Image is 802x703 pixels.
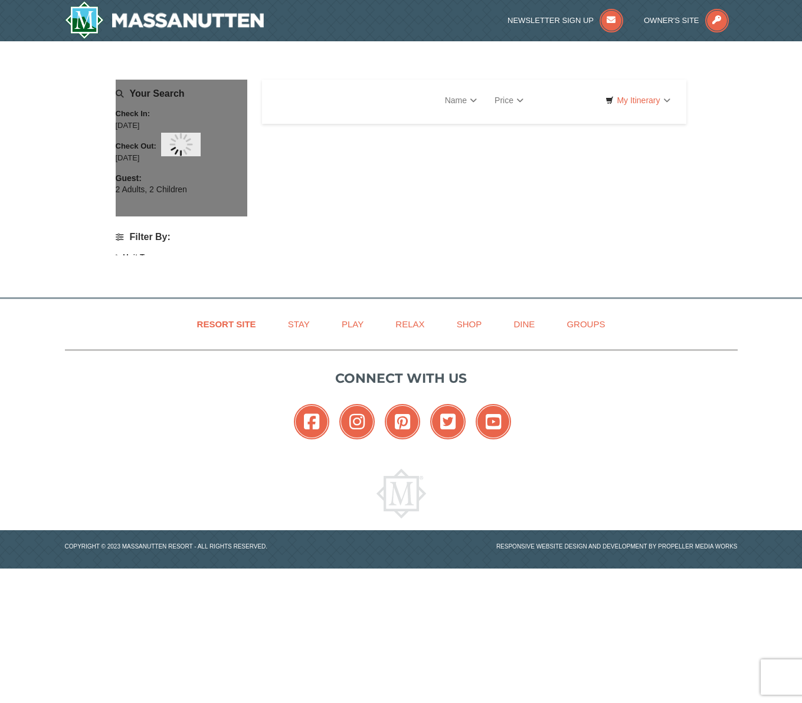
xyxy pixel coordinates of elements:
img: wait gif [169,133,193,156]
img: Massanutten Resort Logo [65,1,264,39]
span: Newsletter Sign Up [508,16,594,25]
img: Massanutten Resort Logo [377,469,426,518]
a: Groups [552,311,620,337]
a: Newsletter Sign Up [508,16,623,25]
h4: Filter By: [116,232,247,242]
strong: Unit Type [123,252,157,261]
p: Copyright © 2023 Massanutten Resort - All Rights Reserved. [56,542,401,551]
a: Massanutten Resort [65,1,264,39]
a: Owner's Site [644,16,729,25]
a: Responsive website design and development by Propeller Media Works [496,543,738,550]
a: Stay [273,311,325,337]
p: Connect with us [65,369,738,388]
a: Price [486,88,532,112]
a: Relax [381,311,439,337]
a: Resort Site [182,311,271,337]
a: Dine [499,311,549,337]
a: My Itinerary [598,91,677,109]
a: Name [436,88,486,112]
a: Shop [442,311,497,337]
a: Play [327,311,378,337]
span: Owner's Site [644,16,699,25]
